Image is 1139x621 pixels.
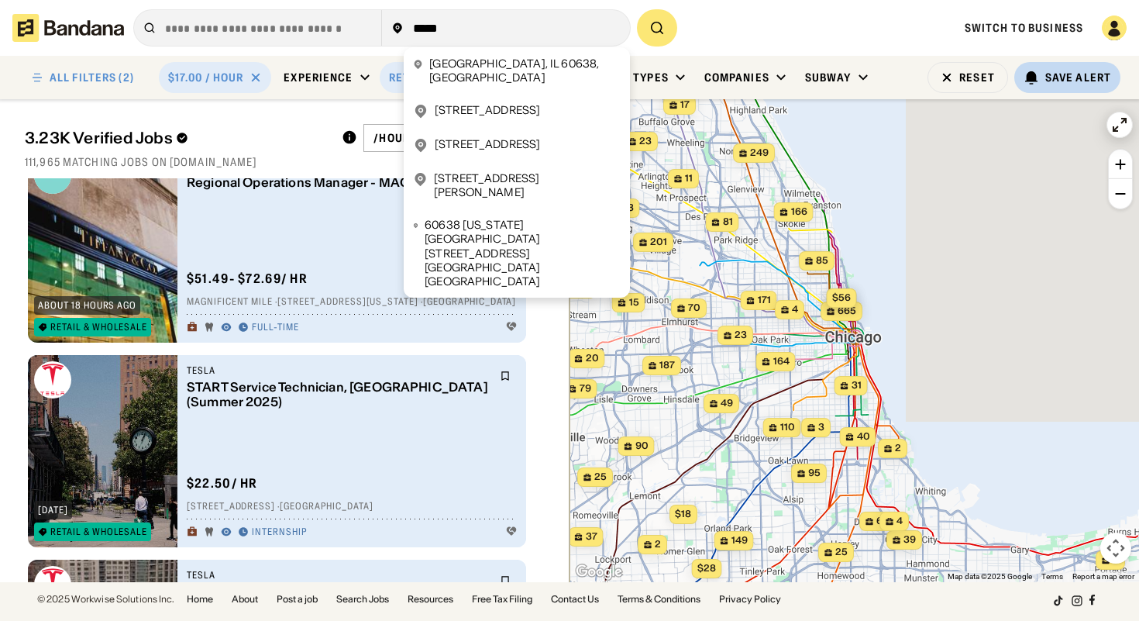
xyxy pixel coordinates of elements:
a: Terms & Conditions [618,595,700,604]
div: $ 22.50 / hr [187,475,258,492]
div: Retail & Wholesale [389,71,470,85]
a: Terms (opens in new tab) [1041,572,1063,581]
span: 201 [650,236,667,249]
span: 79 [579,382,590,395]
div: Tesla [187,364,490,377]
a: Report a map error [1072,572,1134,581]
div: Full-time [252,322,299,334]
div: [STREET_ADDRESS][PERSON_NAME] [434,171,621,199]
a: Post a job [277,595,318,604]
a: Free Tax Filing [472,595,532,604]
img: Bandana logotype [12,14,124,42]
span: 40 [856,430,869,443]
img: Tesla logo [34,566,71,603]
div: Retail & Wholesale [50,527,147,536]
span: 23 [735,329,747,342]
span: 665 [838,305,856,318]
button: Map camera controls [1100,533,1131,564]
span: 110 [779,421,794,434]
span: 25 [835,546,848,559]
span: 166 [790,205,807,219]
div: [DATE] [38,505,68,515]
div: Magnificent Mile · [STREET_ADDRESS][US_STATE] · [GEOGRAPHIC_DATA] [187,296,517,309]
span: 249 [750,147,769,160]
div: [STREET_ADDRESS] [435,137,540,153]
div: $ 51.49 - $72.69 / hr [187,271,308,287]
div: Companies [704,71,769,85]
div: 3.23K Verified Jobs [25,129,329,147]
a: Home [187,595,213,604]
span: 23 [639,135,652,148]
div: Tesla [187,569,490,581]
a: Resources [408,595,453,604]
div: $17.00 / hour [168,71,244,85]
div: Internship [252,526,307,539]
span: 37 [585,530,597,543]
span: 81 [722,216,732,229]
span: 17 [680,98,690,112]
a: Open this area in Google Maps (opens a new window) [573,562,625,582]
div: /hour [373,131,410,145]
span: 164 [773,355,789,368]
div: START Service Technician, [GEOGRAPHIC_DATA] (Summer 2025) [187,380,490,409]
span: 90 [635,440,648,453]
span: 149 [731,534,747,547]
img: Google [573,562,625,582]
div: Retail & Wholesale [50,323,147,332]
div: 111,965 matching jobs on [DOMAIN_NAME] [25,155,545,169]
span: 3 [818,421,824,434]
span: 4 [896,515,903,528]
span: 70 [688,302,700,315]
div: Experience [284,71,353,85]
div: grid [25,178,545,582]
span: 6 [876,515,883,528]
span: $18 [675,508,691,519]
a: Search Jobs [336,595,389,604]
a: About [232,595,258,604]
span: 31 [851,379,861,392]
span: 187 [659,359,675,372]
span: $28 [697,562,715,574]
span: 4 [792,303,798,316]
span: 49 [721,397,733,410]
span: 2 [655,538,661,551]
div: about 18 hours ago [38,301,136,310]
div: [STREET_ADDRESS] · [GEOGRAPHIC_DATA] [187,501,517,513]
div: Save Alert [1045,71,1111,85]
a: Contact Us [551,595,599,604]
span: 25 [594,471,607,484]
span: 85 [816,254,828,267]
span: 15 [628,296,638,309]
span: 20 [585,352,598,365]
div: ALL FILTERS (2) [50,72,134,83]
div: Regional Operations Manager - MAC [187,175,490,190]
span: Map data ©2025 Google [948,572,1032,581]
img: Tesla logo [34,361,71,398]
span: 39 [903,533,916,547]
a: Privacy Policy [719,595,781,604]
span: 11 [685,172,693,185]
div: 60638 [US_STATE][GEOGRAPHIC_DATA][STREET_ADDRESS][GEOGRAPHIC_DATA][GEOGRAPHIC_DATA] [425,218,621,288]
div: [STREET_ADDRESS] [435,103,540,119]
span: $56 [831,292,850,303]
span: 2 [895,442,901,455]
span: 95 [808,467,821,480]
div: Subway [805,71,852,85]
div: [GEOGRAPHIC_DATA], IL 60638, [GEOGRAPHIC_DATA] [429,57,621,85]
span: 171 [757,294,770,307]
div: Job Types [610,71,669,85]
span: 123 [617,202,633,215]
a: Switch to Business [965,21,1083,35]
div: Reset [959,72,995,83]
div: © 2025 Workwise Solutions Inc. [37,595,174,604]
span: 2 [1113,554,1119,567]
